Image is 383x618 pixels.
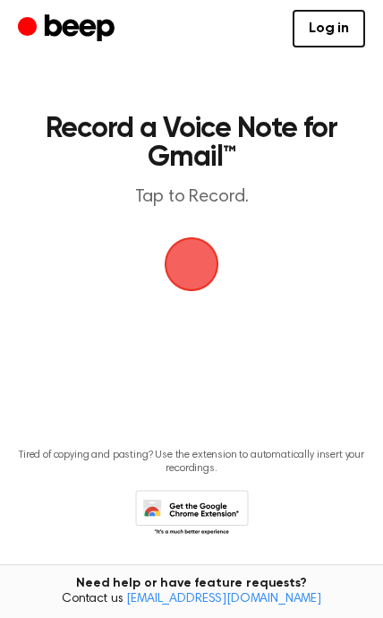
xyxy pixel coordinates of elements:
[18,12,119,47] a: Beep
[32,186,351,209] p: Tap to Record.
[32,115,351,172] h1: Record a Voice Note for Gmail™
[293,10,365,47] a: Log in
[11,592,372,608] span: Contact us
[14,449,369,476] p: Tired of copying and pasting? Use the extension to automatically insert your recordings.
[165,237,218,291] img: Beep Logo
[126,593,321,605] a: [EMAIL_ADDRESS][DOMAIN_NAME]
